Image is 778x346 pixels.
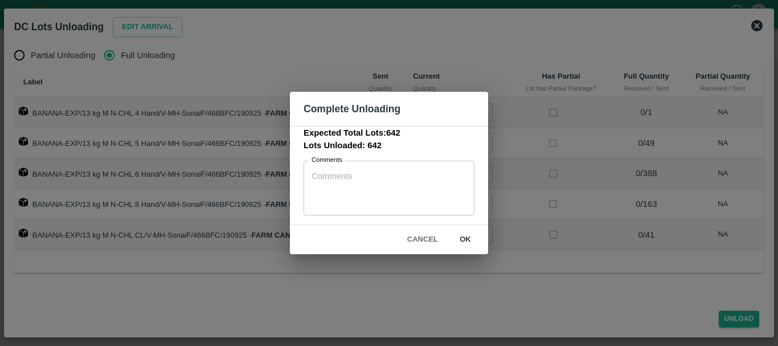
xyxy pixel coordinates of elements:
[304,128,400,137] b: Expected Total Lots: 642
[312,156,342,165] label: Comments
[403,230,443,250] button: Cancel
[447,230,484,250] button: ok
[304,141,382,150] b: Lots Unloaded: 642
[304,103,400,115] b: Complete Unloading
